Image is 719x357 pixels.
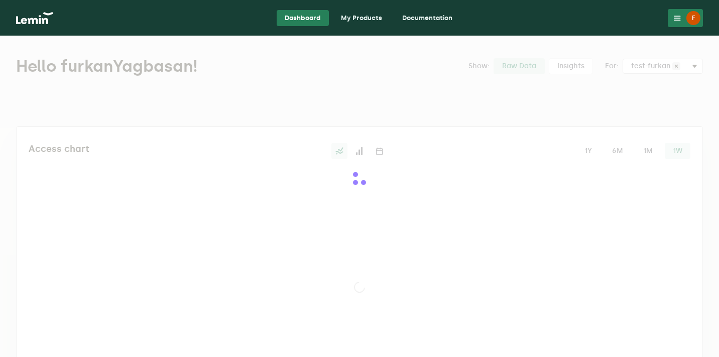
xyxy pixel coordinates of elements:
[686,11,700,25] div: F
[394,10,460,26] a: Documentation
[333,10,390,26] a: My Products
[16,12,53,24] img: logo
[277,10,329,26] a: Dashboard
[668,9,703,27] button: F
